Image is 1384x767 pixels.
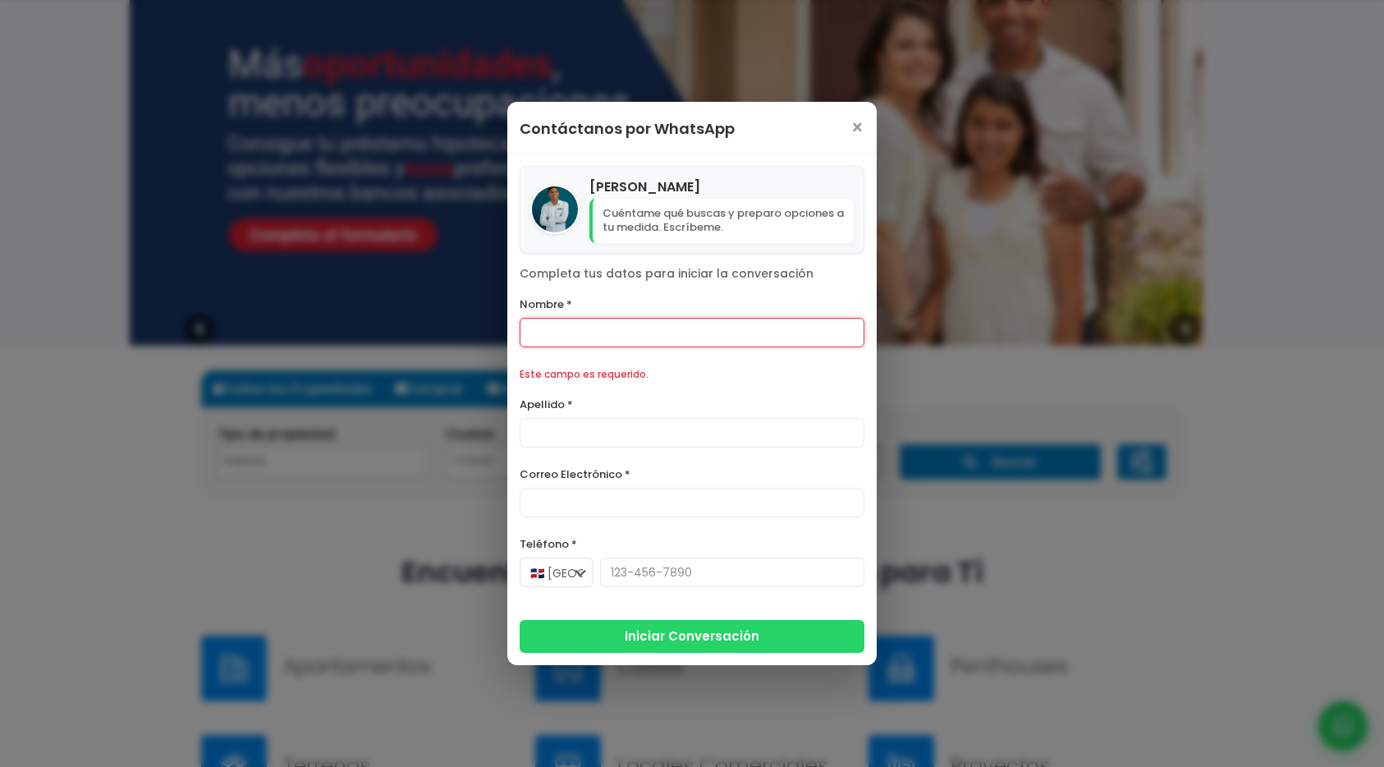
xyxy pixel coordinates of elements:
[520,620,864,653] button: Iniciar Conversación
[520,294,864,315] label: Nombre *
[589,199,854,243] p: Cuéntame qué buscas y preparo opciones a tu medida. Escríbeme.
[520,394,864,415] label: Apellido *
[520,464,864,485] label: Correo Electrónico *
[520,364,864,384] div: Este campo es requerido.
[600,558,864,587] input: 123-456-7890
[520,266,864,282] p: Completa tus datos para iniciar la conversación
[589,177,854,197] h4: [PERSON_NAME]
[520,114,735,143] h3: Contáctanos por WhatsApp
[850,118,864,138] span: ×
[520,534,864,554] label: Teléfono *
[532,186,578,232] img: Franklin Marte Gonzalez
